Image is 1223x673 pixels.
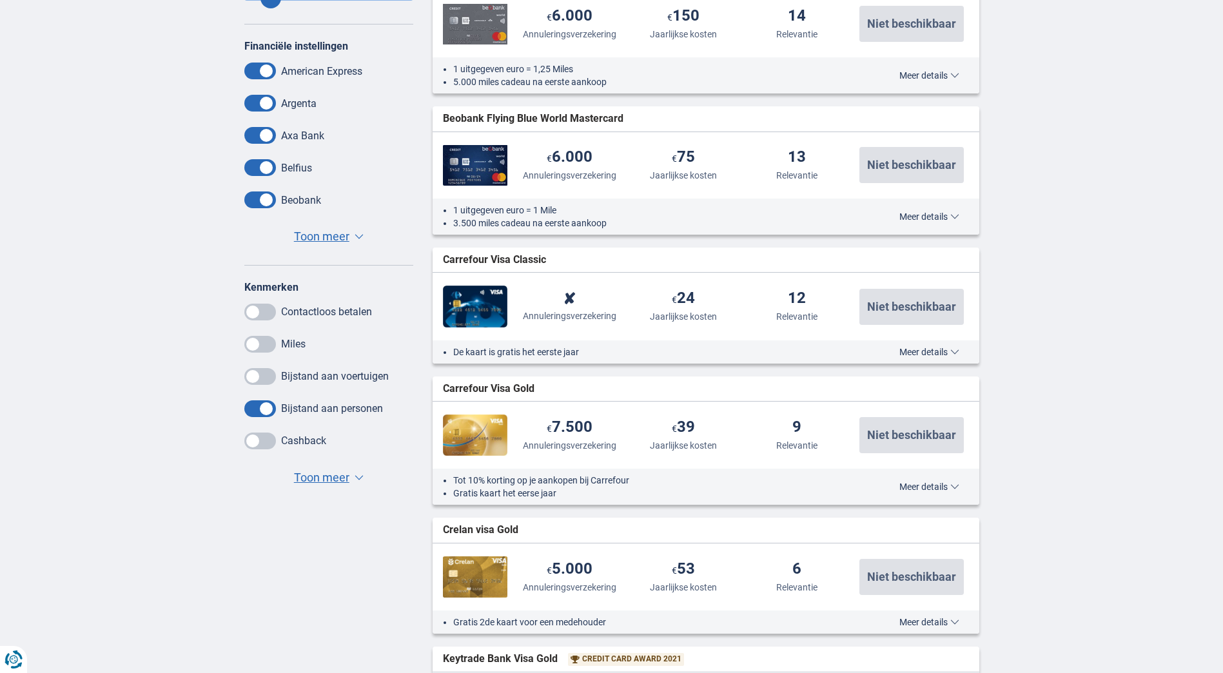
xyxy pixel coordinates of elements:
button: Niet beschikbaar [859,289,964,325]
div: Relevantie [776,310,817,323]
div: 6 [792,561,801,578]
span: Meer details [899,212,959,221]
span: Carrefour Visa Classic [443,253,546,268]
div: Relevantie [776,169,817,182]
span: Meer details [899,71,959,80]
div: Jaarlijkse kosten [650,28,717,41]
span: Niet beschikbaar [867,301,956,313]
span: Meer details [899,618,959,627]
div: Relevantie [776,439,817,452]
label: Cashback [281,434,326,447]
div: Jaarlijkse kosten [650,581,717,594]
span: € [672,295,677,305]
li: 1 uitgegeven euro = 1 Mile [453,204,851,217]
span: Meer details [899,347,959,356]
div: Annuleringsverzekering [523,28,616,41]
div: Annuleringsverzekering [523,169,616,182]
div: Jaarlijkse kosten [650,169,717,182]
label: American Express [281,65,362,77]
label: Kenmerken [244,281,298,293]
div: Jaarlijkse kosten [650,439,717,452]
span: Carrefour Visa Gold [443,382,534,396]
span: € [672,424,677,434]
li: Tot 10% korting op je aankopen bij Carrefour [453,474,851,487]
li: Gratis 2de kaart voor een medehouder [453,616,851,629]
div: 5.000 [547,561,592,578]
div: 12 [788,290,806,307]
div: Annuleringsverzekering [523,309,616,322]
button: Meer details [890,482,969,492]
button: Toon meer ▼ [290,228,367,246]
button: Niet beschikbaar [859,417,964,453]
div: Annuleringsverzekering [523,439,616,452]
a: Credit Card Award 2021 [571,654,681,665]
div: 75 [672,149,695,166]
label: Miles [281,338,306,350]
li: 5.000 miles cadeau na eerste aankoop [453,75,851,88]
label: Bijstand aan voertuigen [281,370,389,382]
div: ✘ [563,291,576,307]
span: Keytrade Bank Visa Gold [443,652,558,667]
label: Axa Bank [281,130,324,142]
div: 14 [788,8,806,25]
li: De kaart is gratis het eerste jaar [453,346,851,358]
span: Toon meer [294,228,349,245]
span: € [547,424,552,434]
button: Meer details [890,211,969,222]
img: Beobank [443,4,507,44]
img: Carrefour Finance [443,286,507,327]
span: Toon meer [294,469,349,486]
span: Niet beschikbaar [867,571,956,583]
span: € [672,153,677,164]
button: Niet beschikbaar [859,6,964,42]
div: 39 [672,419,695,436]
span: ▼ [355,234,364,239]
li: Gratis kaart het eerse jaar [453,487,851,500]
span: € [547,153,552,164]
li: 3.500 miles cadeau na eerste aankoop [453,217,851,229]
label: Bijstand aan personen [281,402,383,415]
span: € [672,565,677,576]
button: Niet beschikbaar [859,147,964,183]
span: Beobank Flying Blue World Mastercard [443,112,623,126]
div: 53 [672,561,695,578]
div: 7.500 [547,419,592,436]
label: Argenta [281,97,317,110]
div: 13 [788,149,806,166]
span: € [667,12,672,23]
div: 150 [667,8,700,25]
button: Meer details [890,617,969,627]
span: Crelan visa Gold [443,523,518,538]
span: Meer details [899,482,959,491]
div: 6.000 [547,8,592,25]
div: 24 [672,290,695,307]
span: € [547,12,552,23]
img: Crelan [443,556,507,598]
button: Toon meer ▼ [290,469,367,487]
span: Niet beschikbaar [867,429,956,441]
img: Beobank [443,145,507,186]
button: Meer details [890,347,969,357]
label: Contactloos betalen [281,306,372,318]
div: Relevantie [776,581,817,594]
button: Meer details [890,70,969,81]
button: Niet beschikbaar [859,559,964,595]
div: Jaarlijkse kosten [650,310,717,323]
span: € [547,565,552,576]
div: Annuleringsverzekering [523,581,616,594]
label: Belfius [281,162,312,174]
div: Relevantie [776,28,817,41]
span: Niet beschikbaar [867,159,956,171]
label: Financiële instellingen [244,40,348,52]
span: Niet beschikbaar [867,18,956,30]
img: Carrefour Finance [443,415,507,456]
div: 9 [792,419,801,436]
div: 6.000 [547,149,592,166]
span: ▼ [355,475,364,480]
label: Beobank [281,194,321,206]
li: 1 uitgegeven euro = 1,25 Miles [453,63,851,75]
